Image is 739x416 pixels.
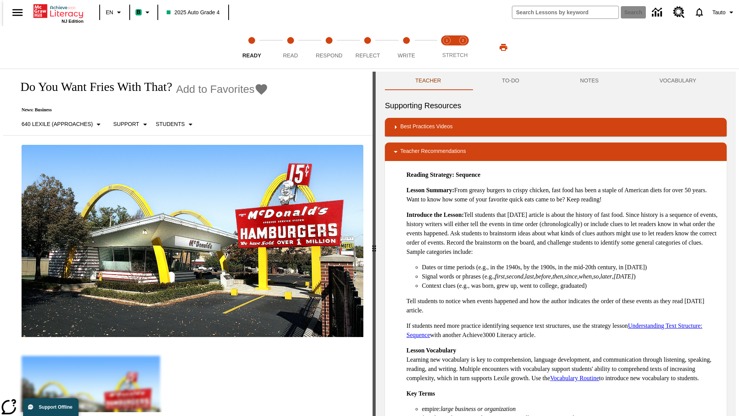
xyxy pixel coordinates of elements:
[406,187,454,193] strong: Lesson Summary:
[647,2,669,23] a: Data Center
[452,26,474,69] button: Stretch Respond step 2 of 2
[153,117,198,131] button: Select Student
[446,39,448,42] text: 1
[132,5,155,19] button: Boost Class color is mint green. Change class color
[600,273,612,280] em: later
[406,297,721,315] p: Tell students to notice when events happened and how the author indicates the order of these even...
[491,40,516,54] button: Print
[565,273,577,280] em: since
[156,120,185,128] p: Students
[406,171,454,178] strong: Reading Strategy:
[39,404,72,410] span: Support Offline
[550,72,629,90] button: NOTES
[406,321,721,340] p: If students need more practice identifying sequence text structures, use the strategy lesson with...
[307,26,351,69] button: Respond step 3 of 5
[242,52,261,59] span: Ready
[385,72,727,90] div: Instructional Panel Tabs
[398,52,415,59] span: Write
[18,117,106,131] button: Select Lexile, 640 Lexile (Approaches)
[422,263,721,272] li: Dates or time periods (e.g., in the 1940s, by the 1900s, in the mid-20th century, in [DATE])
[712,8,726,17] span: Tauto
[406,347,456,354] strong: Lesson Vocabulary
[400,147,466,156] p: Teacher Recommendations
[385,99,727,112] h6: Supporting Resources
[406,210,721,257] p: Tell students that [DATE] article is about the history of fast food. Since history is a sequence ...
[462,39,464,42] text: 2
[385,72,471,90] button: Teacher
[385,118,727,136] div: Best Practices Videos
[629,72,727,90] button: VOCABULARY
[283,52,298,59] span: Read
[113,120,139,128] p: Support
[167,8,220,17] span: 2025 Auto Grade 4
[689,2,709,22] a: Notifications
[23,398,79,416] button: Support Offline
[110,117,152,131] button: Scaffolds, Support
[550,375,599,381] a: Vocabulary Routine
[495,273,505,280] em: first
[406,211,464,218] strong: Introduce the Lesson:
[176,83,254,96] span: Add to Favorites
[62,19,84,23] span: NJ Edition
[594,273,599,280] em: so
[102,5,127,19] button: Language: EN, Select a language
[12,80,172,94] h1: Do You Want Fries With That?
[552,273,563,280] em: then
[525,273,534,280] em: last
[507,273,523,280] em: second
[709,5,739,19] button: Profile/Settings
[406,186,721,204] p: From greasy burgers to crispy chicken, fast food has been a staple of American diets for over 50 ...
[384,26,429,69] button: Write step 5 of 5
[22,145,363,337] img: One of the first McDonald's stores, with the iconic red sign and golden arches.
[614,273,634,280] em: [DATE]
[456,171,480,178] strong: Sequence
[106,8,113,17] span: EN
[229,26,274,69] button: Ready step 1 of 5
[268,26,313,69] button: Read step 2 of 5
[33,3,84,23] div: Home
[176,82,268,96] button: Add to Favorites - Do You Want Fries With That?
[316,52,342,59] span: Respond
[441,406,516,412] em: large business or organization
[406,390,435,397] strong: Key Terms
[436,26,458,69] button: Stretch Read step 1 of 2
[3,72,373,412] div: reading
[471,72,550,90] button: TO-DO
[512,6,619,18] input: search field
[6,1,29,24] button: Open side menu
[422,281,721,290] li: Context clues (e.g., was born, grew up, went to college, graduated)
[535,273,551,280] em: before
[669,2,689,23] a: Resource Center, Will open in new tab
[422,272,721,281] li: Signal words or phrases (e.g., , , , , , , , , , )
[400,122,453,132] p: Best Practices Videos
[442,52,468,58] span: STRETCH
[422,404,721,414] li: empire:
[22,120,93,128] p: 640 Lexile (Approaches)
[406,346,721,383] p: Learning new vocabulary is key to comprehension, language development, and communication through ...
[12,107,268,113] p: News: Business
[579,273,592,280] em: when
[376,72,736,416] div: activity
[373,72,376,416] div: Press Enter or Spacebar and then press right and left arrow keys to move the slider
[345,26,390,69] button: Reflect step 4 of 5
[356,52,380,59] span: Reflect
[406,322,702,338] a: Understanding Text Structure: Sequence
[137,7,140,17] span: B
[385,143,727,161] div: Teacher Recommendations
